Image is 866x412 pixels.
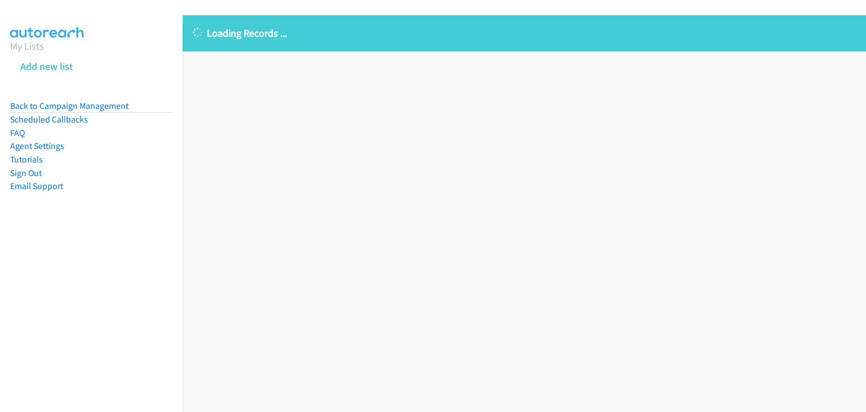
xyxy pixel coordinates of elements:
[10,114,88,125] a: Scheduled Callbacks
[10,181,63,191] a: Email Support
[10,141,64,151] a: Agent Settings
[10,100,129,111] a: Back to Campaign Management
[193,25,856,41] p: Loading Records ...
[10,128,25,138] a: FAQ
[10,154,43,165] a: Tutorials
[20,60,73,73] a: Add new list
[10,168,42,178] a: Sign Out
[10,40,44,52] a: My Lists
